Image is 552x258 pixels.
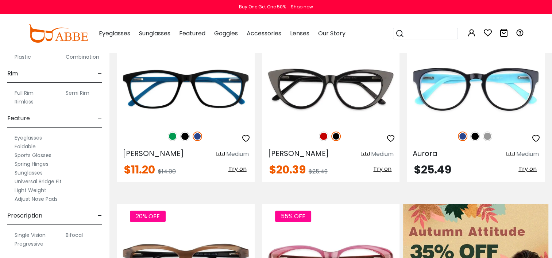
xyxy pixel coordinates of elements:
[269,162,306,177] span: $20.39
[414,162,451,177] span: $25.49
[228,165,247,173] span: Try on
[28,24,88,43] img: abbeglasses.com
[66,231,83,239] label: Bifocal
[168,132,177,141] img: Green
[139,29,170,38] span: Sunglasses
[123,148,184,159] span: [PERSON_NAME]
[516,164,539,174] button: Try on
[287,4,313,10] a: Shop now
[268,148,329,159] span: [PERSON_NAME]
[15,195,58,203] label: Adjust Nose Pads
[518,165,537,173] span: Try on
[291,4,313,10] div: Shop now
[318,29,346,38] span: Our Story
[239,4,286,10] div: Buy One Get One 50%
[226,164,249,174] button: Try on
[15,168,43,177] label: Sunglasses
[193,132,202,141] img: Blue
[516,150,539,159] div: Medium
[470,132,480,141] img: Black
[373,165,391,173] span: Try on
[413,148,437,159] span: Aurora
[97,110,102,127] span: -
[158,167,176,176] span: $14.00
[97,65,102,82] span: -
[179,29,205,38] span: Featured
[319,132,328,141] img: Red
[226,150,249,159] div: Medium
[262,55,400,124] img: Black Nora - Acetate ,Universal Bridge Fit
[15,160,49,168] label: Spring Hinges
[214,29,238,38] span: Goggles
[7,110,30,127] span: Feature
[309,167,328,176] span: $25.49
[99,29,130,38] span: Eyeglasses
[407,55,545,124] img: Blue Aurora - Acetate ,Universal Bridge Fit
[290,29,309,38] span: Lenses
[66,89,89,97] label: Semi Rim
[371,150,394,159] div: Medium
[15,186,46,195] label: Light Weight
[331,132,341,141] img: Black
[15,239,43,248] label: Progressive
[180,132,190,141] img: Black
[371,164,394,174] button: Try on
[130,211,166,222] span: 20% OFF
[15,142,36,151] label: Foldable
[7,65,18,82] span: Rim
[216,152,225,157] img: size ruler
[506,152,515,157] img: size ruler
[15,133,42,142] label: Eyeglasses
[66,52,99,61] label: Combination
[275,211,311,222] span: 55% OFF
[97,207,102,224] span: -
[15,97,34,106] label: Rimless
[117,55,255,124] img: Blue Machovec - Acetate ,Universal Bridge Fit
[15,151,51,160] label: Sports Glasses
[247,29,281,38] span: Accessories
[15,231,46,239] label: Single Vision
[361,152,370,157] img: size ruler
[7,207,42,224] span: Prescription
[483,132,492,141] img: Gray
[15,52,31,61] label: Plastic
[124,162,155,177] span: $11.20
[458,132,467,141] img: Blue
[15,89,34,97] label: Full Rim
[15,177,62,186] label: Universal Bridge Fit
